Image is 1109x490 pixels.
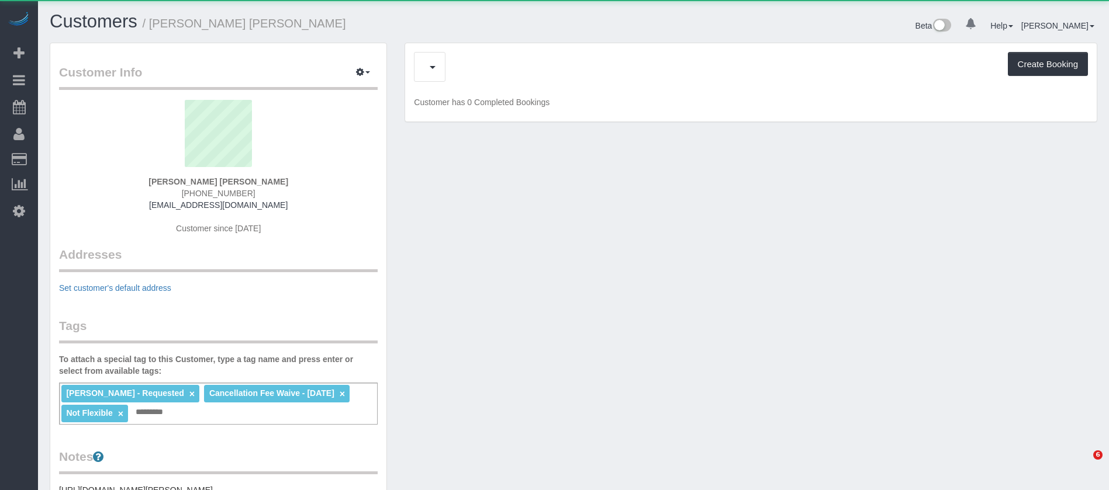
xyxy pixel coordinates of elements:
[59,64,378,90] legend: Customer Info
[59,353,378,377] label: To attach a special tag to this Customer, type a tag name and press enter or select from availabl...
[1093,450,1103,460] span: 6
[59,283,171,293] a: Set customer's default address
[59,317,378,343] legend: Tags
[176,224,261,233] span: Customer since [DATE]
[990,21,1013,30] a: Help
[118,409,123,419] a: ×
[932,19,951,34] img: New interface
[340,389,345,399] a: ×
[149,200,288,210] a: [EMAIL_ADDRESS][DOMAIN_NAME]
[189,389,195,399] a: ×
[143,17,346,30] small: / [PERSON_NAME] [PERSON_NAME]
[59,448,378,474] legend: Notes
[66,388,184,398] span: [PERSON_NAME] - Requested
[414,96,1088,108] p: Customer has 0 Completed Bookings
[1008,52,1088,77] button: Create Booking
[1021,21,1094,30] a: [PERSON_NAME]
[50,11,137,32] a: Customers
[148,177,288,186] strong: [PERSON_NAME] [PERSON_NAME]
[209,388,334,398] span: Cancellation Fee Waive - [DATE]
[182,189,255,198] span: [PHONE_NUMBER]
[1069,450,1097,478] iframe: Intercom live chat
[915,21,952,30] a: Beta
[66,408,112,418] span: Not Flexible
[7,12,30,28] img: Automaid Logo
